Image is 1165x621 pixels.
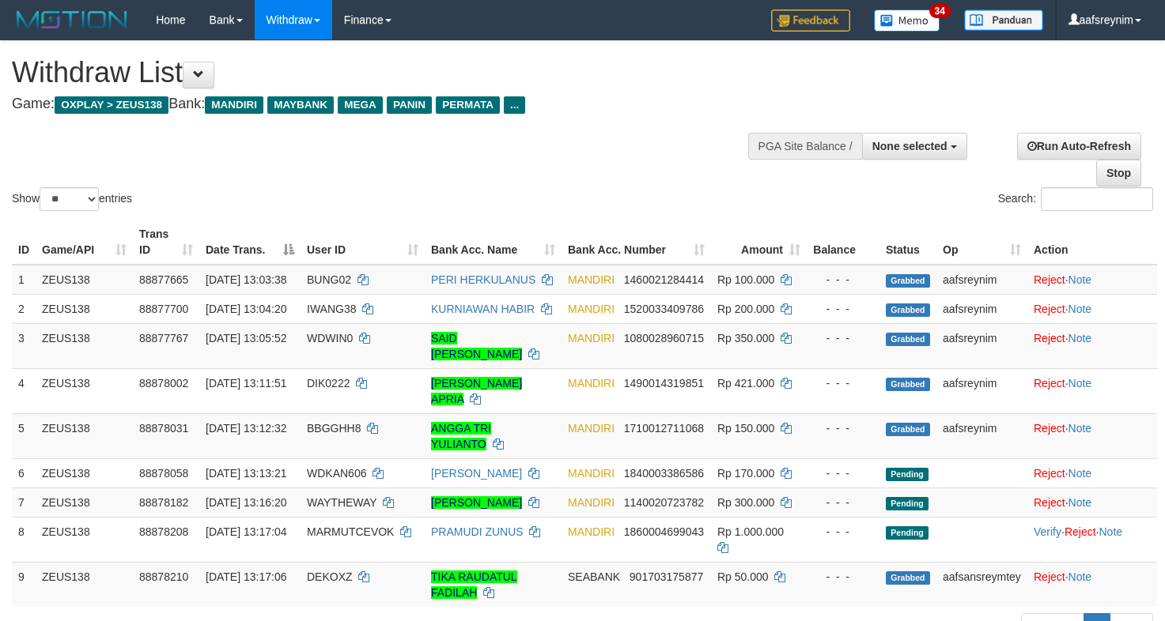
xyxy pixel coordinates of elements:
[1034,570,1065,583] a: Reject
[199,220,301,265] th: Date Trans.: activate to sort column descending
[874,9,940,32] img: Button%20Memo.svg
[1069,570,1092,583] a: Note
[711,220,807,265] th: Amount: activate to sort column ascending
[936,265,1027,295] td: aafsreynim
[1096,160,1141,186] a: Stop
[36,323,133,368] td: ZEUS138
[206,377,286,390] span: [DATE] 13:11:51
[36,487,133,517] td: ZEUS138
[139,332,188,344] span: 88877767
[1099,525,1122,538] a: Note
[1027,562,1157,607] td: ·
[307,467,366,480] span: WDKAN606
[1027,458,1157,487] td: ·
[12,458,36,487] td: 6
[1027,368,1157,413] td: ·
[206,467,286,480] span: [DATE] 13:13:21
[717,377,774,390] span: Rp 421.000
[206,273,286,286] span: [DATE] 13:03:38
[936,220,1027,265] th: Op: activate to sort column ascending
[139,496,188,509] span: 88878182
[886,468,929,481] span: Pending
[568,273,615,286] span: MANDIRI
[771,9,850,32] img: Feedback.jpg
[307,332,353,344] span: WDWIN0
[431,467,522,480] a: [PERSON_NAME]
[139,525,188,538] span: 88878208
[886,423,930,436] span: Grabbed
[807,220,879,265] th: Balance
[936,562,1027,607] td: aafsansreymtey
[936,368,1027,413] td: aafsreynim
[568,570,620,583] span: SEABANK
[717,570,769,583] span: Rp 50.000
[929,4,951,18] span: 34
[886,333,930,346] span: Grabbed
[12,187,132,211] label: Show entries
[813,495,873,510] div: - - -
[206,570,286,583] span: [DATE] 13:17:06
[813,569,873,585] div: - - -
[206,332,286,344] span: [DATE] 13:05:52
[568,467,615,480] span: MANDIRI
[624,377,704,390] span: Copy 1490014319851 to clipboard
[267,96,334,114] span: MAYBANK
[717,496,774,509] span: Rp 300.000
[139,467,188,480] span: 88878058
[338,96,383,114] span: MEGA
[1027,294,1157,323] td: ·
[36,294,133,323] td: ZEUS138
[886,571,930,585] span: Grabbed
[813,524,873,540] div: - - -
[431,525,524,538] a: PRAMUDI ZUNUS
[12,413,36,458] td: 5
[431,332,522,360] a: SAID [PERSON_NAME]
[813,272,873,288] div: - - -
[307,422,361,435] span: BBGGHH8
[936,323,1027,368] td: aafsreynim
[886,526,929,540] span: Pending
[36,368,133,413] td: ZEUS138
[1034,303,1065,315] a: Reject
[40,187,99,211] select: Showentries
[307,273,351,286] span: BUNG02
[206,496,286,509] span: [DATE] 13:16:20
[55,96,168,114] span: OXPLAY > ZEUS138
[1034,525,1061,538] a: Verify
[717,525,784,538] span: Rp 1.000.000
[568,525,615,538] span: MANDIRI
[431,273,535,286] a: PERI HERKULANUS
[964,9,1043,31] img: panduan.png
[568,422,615,435] span: MANDIRI
[748,133,862,160] div: PGA Site Balance /
[12,294,36,323] td: 2
[205,96,263,114] span: MANDIRI
[813,375,873,391] div: - - -
[562,220,711,265] th: Bank Acc. Number: activate to sort column ascending
[436,96,500,114] span: PERMATA
[1034,496,1065,509] a: Reject
[1027,265,1157,295] td: ·
[717,467,774,480] span: Rp 170.000
[12,368,36,413] td: 4
[568,303,615,315] span: MANDIRI
[387,96,432,114] span: PANIN
[36,413,133,458] td: ZEUS138
[139,377,188,390] span: 88878002
[139,303,188,315] span: 88877700
[12,8,132,32] img: MOTION_logo.png
[813,465,873,481] div: - - -
[1034,422,1065,435] a: Reject
[12,96,761,112] h4: Game: Bank:
[307,570,353,583] span: DEKOXZ
[307,377,350,390] span: DIK0222
[36,517,133,562] td: ZEUS138
[624,303,704,315] span: Copy 1520033409786 to clipboard
[36,458,133,487] td: ZEUS138
[624,422,704,435] span: Copy 1710012711068 to clipboard
[717,273,774,286] span: Rp 100.000
[879,220,936,265] th: Status
[12,220,36,265] th: ID
[12,517,36,562] td: 8
[307,525,394,538] span: MARMUTCEVOK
